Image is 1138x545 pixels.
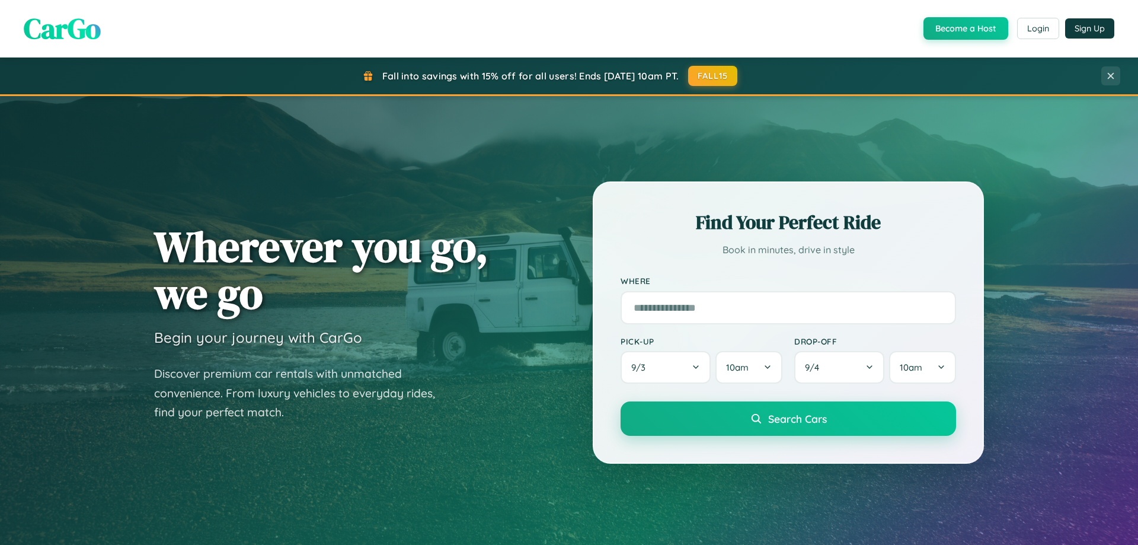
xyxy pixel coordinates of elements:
[24,9,101,48] span: CarGo
[154,329,362,346] h3: Begin your journey with CarGo
[621,276,956,286] label: Where
[621,401,956,436] button: Search Cars
[688,66,738,86] button: FALL15
[768,412,827,425] span: Search Cars
[805,362,825,373] span: 9 / 4
[621,209,956,235] h2: Find Your Perfect Ride
[621,336,782,346] label: Pick-up
[715,351,782,384] button: 10am
[1017,18,1059,39] button: Login
[923,17,1008,40] button: Become a Host
[1065,18,1114,39] button: Sign Up
[631,362,651,373] span: 9 / 3
[900,362,922,373] span: 10am
[154,364,450,422] p: Discover premium car rentals with unmatched convenience. From luxury vehicles to everyday rides, ...
[889,351,956,384] button: 10am
[794,336,956,346] label: Drop-off
[621,351,711,384] button: 9/3
[382,70,679,82] span: Fall into savings with 15% off for all users! Ends [DATE] 10am PT.
[154,223,488,317] h1: Wherever you go, we go
[621,241,956,259] p: Book in minutes, drive in style
[726,362,749,373] span: 10am
[794,351,884,384] button: 9/4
